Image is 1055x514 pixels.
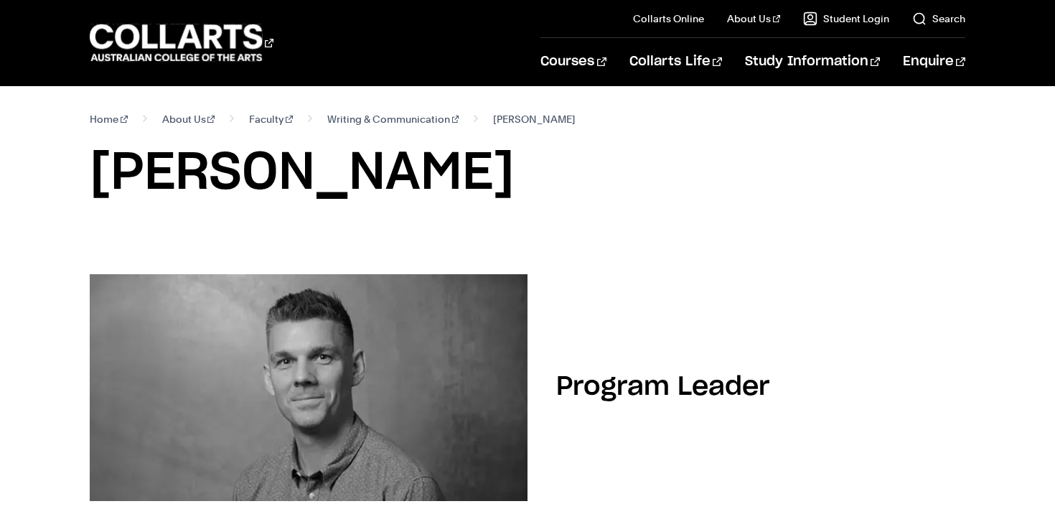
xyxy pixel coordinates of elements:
[803,11,889,26] a: Student Login
[903,38,965,85] a: Enquire
[90,109,128,129] a: Home
[629,38,722,85] a: Collarts Life
[745,38,880,85] a: Study Information
[633,11,704,26] a: Collarts Online
[90,141,965,205] h1: [PERSON_NAME]
[327,109,459,129] a: Writing & Communication
[556,374,769,400] h2: Program Leader
[162,109,215,129] a: About Us
[727,11,780,26] a: About Us
[493,109,576,129] span: [PERSON_NAME]
[912,11,965,26] a: Search
[540,38,606,85] a: Courses
[249,109,293,129] a: Faculty
[90,22,273,63] div: Go to homepage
